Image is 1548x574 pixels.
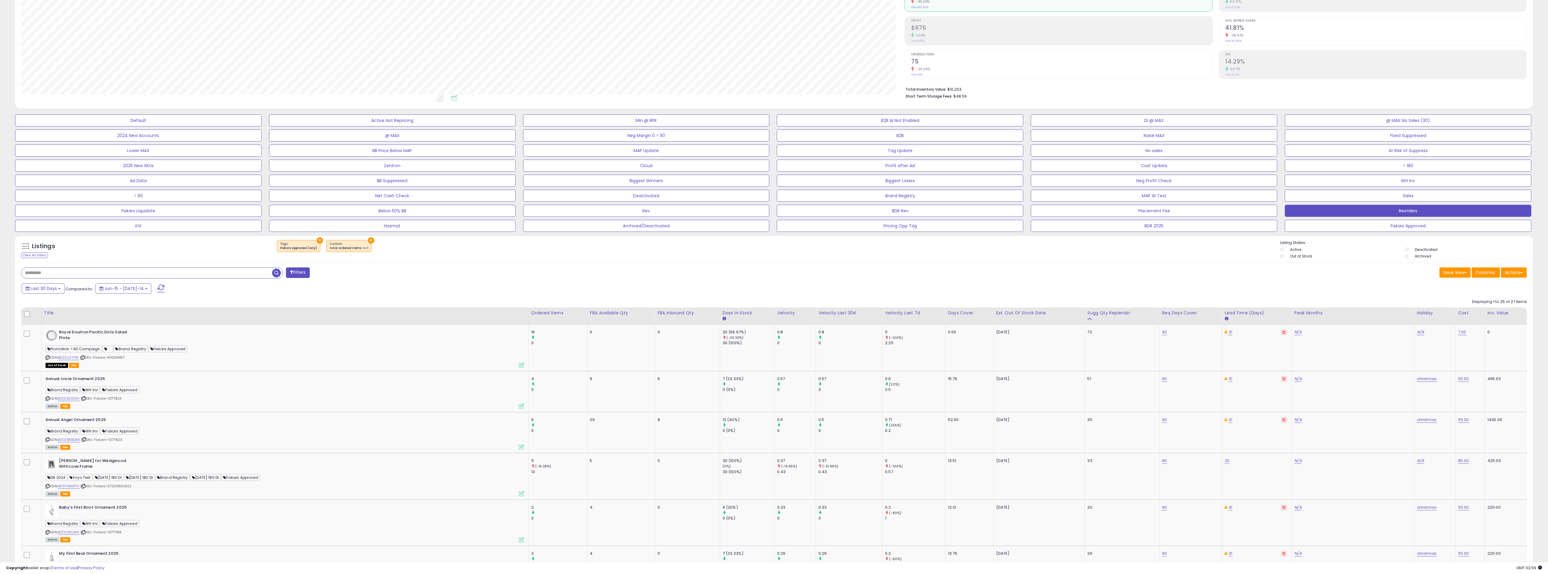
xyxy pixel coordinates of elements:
[911,53,1212,56] span: Ordered Items
[59,329,132,342] b: Royal Doulton Pacific Dots Salad Plate
[818,387,882,392] div: 0
[1285,190,1531,202] button: Sales
[590,505,650,510] div: 4
[96,283,151,294] button: Jun-15 - [DATE]-14
[777,329,816,335] div: 0.8
[269,205,516,217] button: Below 50% BB
[1285,160,1531,172] button: > 180
[80,355,125,360] span: | SKU: Fiskars-40009457
[818,458,882,463] div: 0.37
[46,505,524,542] div: ASIN:
[269,114,516,126] button: Active Not Repricing
[46,491,59,497] span: All listings currently available for purchase on Amazon
[44,310,526,316] div: Title
[906,85,1522,92] li: $10,203
[723,387,774,392] div: 0 (0%)
[777,160,1023,172] button: Profit after Ad
[46,329,58,342] img: 513jjlmmNYL._SL40_.jpg
[46,345,102,352] span: Promotion > 90 Campaign
[68,474,93,481] span: Yoyo Test
[1228,33,1244,38] small: -38.42%
[1417,551,1437,557] a: christmas
[81,396,122,401] span: | SKU: Fiskars-1077824
[777,417,816,423] div: 0.5
[1285,114,1531,126] button: @ MAX No Sales (30)
[100,428,139,435] span: Fiskars Approved
[58,355,79,360] a: B00SLLFYTW
[777,376,816,382] div: 0.57
[523,190,770,202] button: Deactivated
[818,376,882,382] div: 0.57
[523,220,770,232] button: Archived/Deactivated
[777,516,816,521] div: 0
[723,505,774,510] div: 6 (20%)
[1285,129,1531,142] button: Fixed Suppressed
[885,516,945,521] div: 1
[46,386,80,393] span: Brand Registry
[1225,310,1289,316] div: Lead Time (Days)
[1458,329,1466,335] a: 7.00
[1226,53,1527,56] span: ROI
[1458,376,1469,382] a: 55.00
[124,474,155,481] span: [DATE] 180 DI
[777,220,1023,232] button: Pricing Opp Tag
[723,458,774,463] div: 30 (100%)
[1476,270,1495,276] span: Columns
[100,386,139,393] span: Fiskars Approved
[155,474,190,481] span: Brand Registry
[1487,458,1522,463] div: 425.00
[80,484,131,488] span: | SKU: Fiskars-57003606122
[523,205,770,217] button: Rev
[885,329,945,335] div: 0
[531,387,587,392] div: 0
[777,428,816,433] div: 0
[1031,220,1277,232] button: BDR 2025
[911,5,928,9] small: Prev: $10,943
[818,505,882,510] div: 0.33
[269,145,516,157] button: BB Price Below MAP
[1031,129,1277,142] button: Raise MAX
[1285,175,1531,187] button: WH Inv
[1501,267,1527,278] button: Actions
[330,242,368,251] span: Custom:
[777,175,1023,187] button: Biggest Losers
[1458,551,1469,557] a: 55.00
[1162,551,1167,557] a: 90
[531,505,587,510] div: 2
[658,329,715,335] div: 0
[1290,254,1312,259] label: Out of Stock
[1162,376,1167,382] a: 90
[531,340,587,346] div: 0
[15,175,262,187] button: Ad Data
[723,516,774,521] div: 0 (0%)
[1031,145,1277,157] button: No sales
[1295,458,1302,464] a: N/A
[781,464,797,469] small: (-13.95%)
[1417,504,1437,510] a: christmas
[889,510,902,515] small: (-80%)
[911,73,922,76] small: Prev: 100
[777,114,1023,126] button: B2B AI Not Enabled
[1487,376,1522,382] div: 495.00
[46,551,58,563] img: 31aB982TTRL._SL40_.jpg
[1229,551,1232,557] a: 31
[777,551,816,556] div: 0.29
[100,520,139,527] span: Fiskars Approved
[15,190,262,202] button: > 90
[1229,376,1232,382] a: 31
[727,335,743,340] small: (-33.33%)
[723,329,774,335] div: 20 (66.67%)
[1295,417,1302,423] a: N/A
[889,464,903,469] small: (-100%)
[1226,58,1527,66] h2: 14.29%
[818,329,882,335] div: 0.8
[590,551,650,556] div: 4
[269,190,516,202] button: Net Cash Check
[996,376,1049,382] p: [DATE]
[15,205,262,217] button: Fiskars Liquidate
[531,469,587,475] div: 13
[723,417,774,423] div: 12 (40%)
[1417,458,1424,464] a: N/A
[1472,299,1527,305] div: Displaying 1 to 25 of 27 items
[1088,505,1155,510] div: 30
